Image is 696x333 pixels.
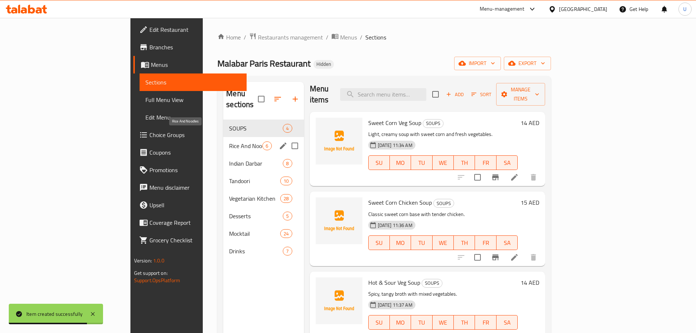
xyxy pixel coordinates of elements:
[469,89,493,100] button: Sort
[313,61,334,67] span: Hidden
[478,317,493,328] span: FR
[310,83,332,105] h2: Menu items
[423,119,443,128] span: SOUPS
[457,238,472,248] span: TH
[229,247,283,256] div: Drinks
[145,113,241,122] span: Edit Menu
[149,43,241,52] span: Branches
[475,155,496,170] button: FR
[433,315,454,330] button: WE
[475,235,496,250] button: FR
[263,143,271,150] span: 6
[499,317,515,328] span: SA
[521,197,539,208] h6: 15 AED
[454,235,475,250] button: TH
[414,317,429,328] span: TU
[133,38,247,56] a: Branches
[559,5,607,13] div: [GEOGRAPHIC_DATA]
[229,177,280,185] span: Tandoori
[140,109,247,126] a: Edit Menu
[443,89,467,100] span: Add item
[283,248,292,255] span: 7
[510,59,545,68] span: export
[223,172,304,190] div: Tandoori10
[510,173,519,182] a: Edit menu item
[283,124,292,133] div: items
[368,277,420,288] span: Hot & Sour Veg Soup
[433,155,454,170] button: WE
[149,148,241,157] span: Coupons
[229,212,283,220] span: Desserts
[149,25,241,34] span: Edit Restaurant
[365,33,386,42] span: Sections
[133,21,247,38] a: Edit Restaurant
[280,177,292,185] div: items
[133,179,247,196] a: Menu disclaimer
[283,247,292,256] div: items
[368,210,518,219] p: Classic sweet corn base with tender chicken.
[390,155,411,170] button: MO
[283,212,292,220] div: items
[445,90,465,99] span: Add
[223,190,304,207] div: Vegetarian Kitchen28
[487,249,504,266] button: Branch-specific-item
[316,197,362,244] img: Sweet Corn Chicken Soup
[229,159,283,168] div: Indian Darbar
[372,158,387,168] span: SU
[149,218,241,227] span: Coverage Report
[223,120,304,137] div: SOUPS4
[496,83,545,106] button: Manage items
[286,90,304,108] button: Add section
[151,60,241,69] span: Menus
[360,33,362,42] li: /
[316,118,362,164] img: Sweet Corn Veg Soup
[368,155,390,170] button: SU
[504,57,551,70] button: export
[411,155,432,170] button: TU
[269,90,286,108] span: Sort sections
[133,161,247,179] a: Promotions
[229,124,283,133] div: SOUPS
[454,155,475,170] button: TH
[223,137,304,155] div: Rice And Noodles6edit
[149,130,241,139] span: Choice Groups
[422,279,442,287] span: SOUPS
[436,238,451,248] span: WE
[436,158,451,168] span: WE
[223,155,304,172] div: Indian Darbar8
[331,33,357,42] a: Menus
[249,33,323,42] a: Restaurants management
[283,160,292,167] span: 8
[375,222,415,229] span: [DATE] 11:36 AM
[368,235,390,250] button: SU
[145,95,241,104] span: Full Menu View
[281,178,292,185] span: 10
[470,250,485,265] span: Select to update
[133,231,247,249] a: Grocery Checklist
[372,317,387,328] span: SU
[149,236,241,245] span: Grocery Checklist
[229,194,280,203] span: Vegetarian Kitchen
[133,144,247,161] a: Coupons
[217,55,311,72] span: Malabar Paris Restaurant
[521,277,539,288] h6: 14 AED
[281,195,292,202] span: 28
[258,33,323,42] span: Restaurants management
[460,59,495,68] span: import
[393,238,408,248] span: MO
[280,194,292,203] div: items
[497,155,518,170] button: SA
[133,196,247,214] a: Upsell
[313,60,334,69] div: Hidden
[368,197,432,208] span: Sweet Corn Chicken Soup
[223,225,304,242] div: Mocktail24
[393,158,408,168] span: MO
[229,141,262,150] span: Rice And Noodles
[470,170,485,185] span: Select to update
[262,141,271,150] div: items
[368,290,518,299] p: Spicy, tangy broth with mixed vegetables.
[433,235,454,250] button: WE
